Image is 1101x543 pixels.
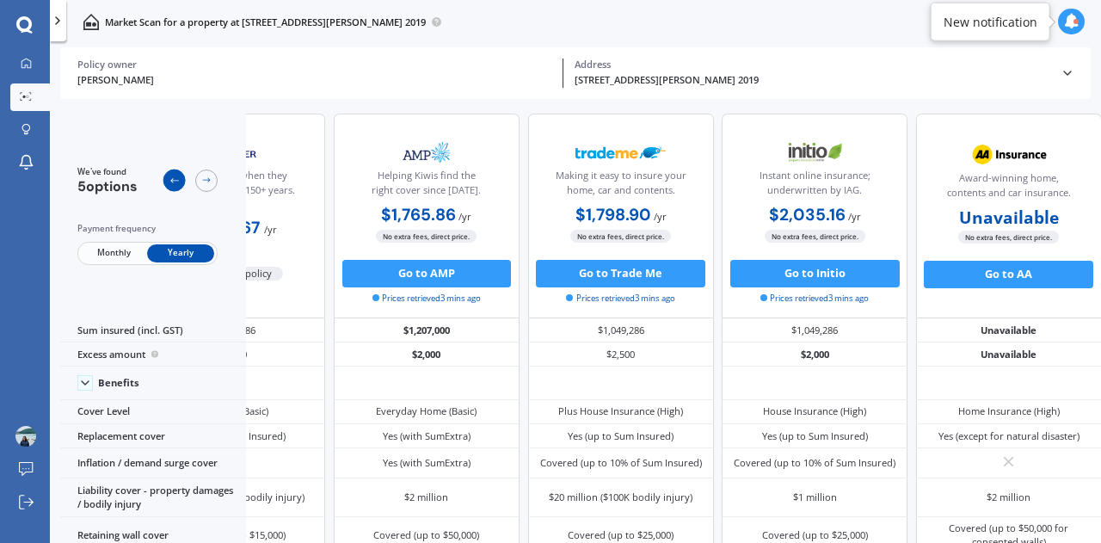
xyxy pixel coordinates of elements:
[734,169,895,203] div: Instant online insurance; underwritten by IAG.
[765,230,865,243] span: No extra fees, direct price.
[722,318,907,342] div: $1,049,286
[793,491,837,504] div: $1 million
[15,426,36,447] img: ACg8ocIYYV_phLAuv36z1yDxGAIsdp7hh_wDJnvyZq0Ey5mJajypOQMy=s96-c
[987,491,1030,504] div: $2 million
[77,166,138,178] span: We've found
[549,491,692,504] div: $20 million ($100K bodily injury)
[924,261,1093,288] button: Go to AA
[381,204,456,225] b: $1,765.86
[147,244,214,262] span: Yearly
[558,404,683,418] div: Plus House Insurance (High)
[528,318,714,342] div: $1,049,286
[734,456,895,470] div: Covered (up to 10% of Sum Insured)
[376,404,477,418] div: Everyday Home (Basic)
[334,342,520,367] div: $2,000
[334,318,520,342] div: $1,207,000
[769,135,860,170] img: Initio.webp
[264,223,277,236] span: / yr
[342,260,512,287] button: Go to AMP
[528,342,714,367] div: $2,500
[959,211,1059,225] b: Unavailable
[963,138,1055,172] img: AA.webp
[568,528,674,542] div: Covered (up to $25,000)
[958,404,1060,418] div: Home Insurance (High)
[539,169,701,203] div: Making it easy to insure your home, car and contents.
[383,429,471,443] div: Yes (with SumExtra)
[575,204,651,225] b: $1,798.90
[60,342,246,367] div: Excess amount
[928,171,1090,206] div: Award-winning home, contents and car insurance.
[570,230,671,243] span: No extra fees, direct price.
[722,342,907,367] div: $2,000
[77,73,552,88] div: [PERSON_NAME]
[762,528,868,542] div: Covered (up to $25,000)
[60,318,246,342] div: Sum insured (incl. GST)
[575,59,1049,71] div: Address
[769,204,846,225] b: $2,035.16
[373,528,479,542] div: Covered (up to $50,000)
[938,429,1079,443] div: Yes (except for natural disaster)
[540,456,702,470] div: Covered (up to 10% of Sum Insured)
[77,177,138,195] span: 5 options
[60,424,246,448] div: Replacement cover
[60,478,246,516] div: Liability cover - property damages / bodily injury
[566,293,674,305] span: Prices retrieved 3 mins ago
[536,260,705,287] button: Go to Trade Me
[383,456,471,470] div: Yes (with SumExtra)
[77,59,552,71] div: Policy owner
[760,293,869,305] span: Prices retrieved 3 mins ago
[575,135,667,170] img: Trademe.webp
[376,230,477,243] span: No extra fees, direct price.
[77,222,218,236] div: Payment frequency
[568,429,674,443] div: Yes (up to Sum Insured)
[60,400,246,424] div: Cover Level
[762,429,868,443] div: Yes (up to Sum Insured)
[381,135,472,170] img: AMP.webp
[83,14,99,30] img: home-and-contents.b802091223b8502ef2dd.svg
[346,169,507,203] div: Helping Kiwis find the right cover since [DATE].
[763,404,866,418] div: House Insurance (High)
[458,210,471,223] span: / yr
[105,15,426,29] p: Market Scan for a property at [STREET_ADDRESS][PERSON_NAME] 2019
[80,244,147,262] span: Monthly
[848,210,861,223] span: / yr
[730,260,900,287] button: Go to Initio
[372,293,481,305] span: Prices retrieved 3 mins ago
[575,73,1049,88] div: [STREET_ADDRESS][PERSON_NAME] 2019
[654,210,667,223] span: / yr
[944,13,1037,30] div: New notification
[958,231,1059,244] span: No extra fees, direct price.
[60,448,246,478] div: Inflation / demand surge cover
[98,377,139,389] div: Benefits
[404,491,448,504] div: $2 million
